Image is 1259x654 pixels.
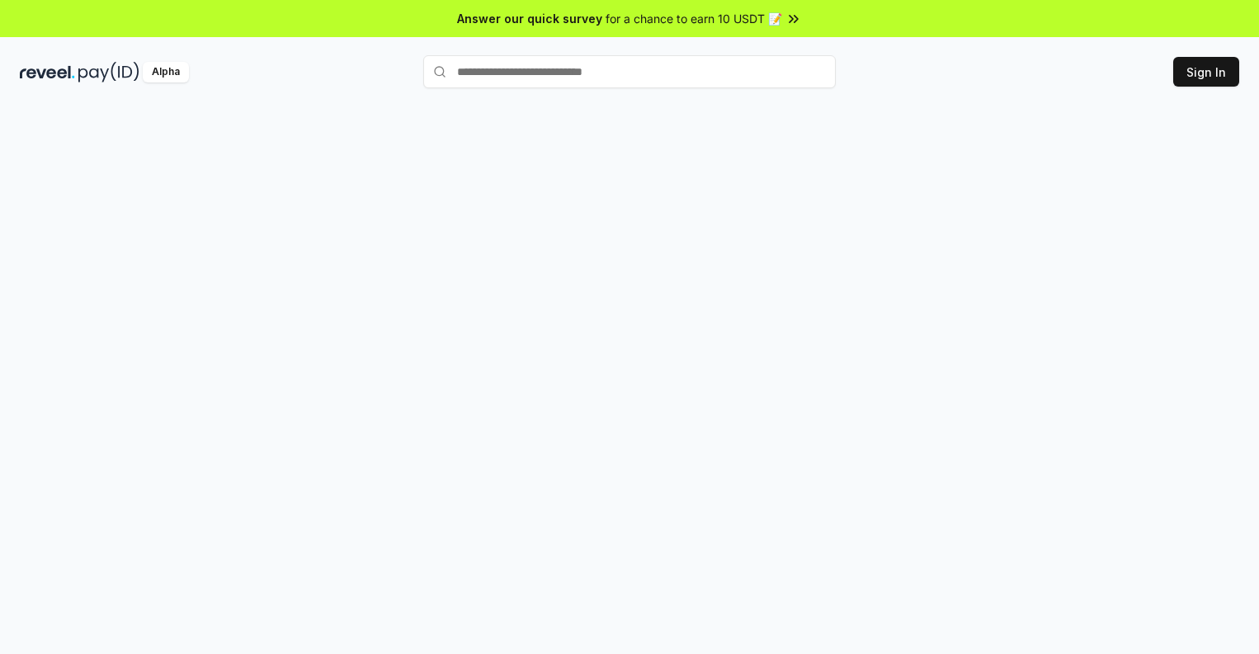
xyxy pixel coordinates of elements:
[143,62,189,82] div: Alpha
[78,62,139,82] img: pay_id
[20,62,75,82] img: reveel_dark
[1173,57,1239,87] button: Sign In
[457,10,602,27] span: Answer our quick survey
[606,10,782,27] span: for a chance to earn 10 USDT 📝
